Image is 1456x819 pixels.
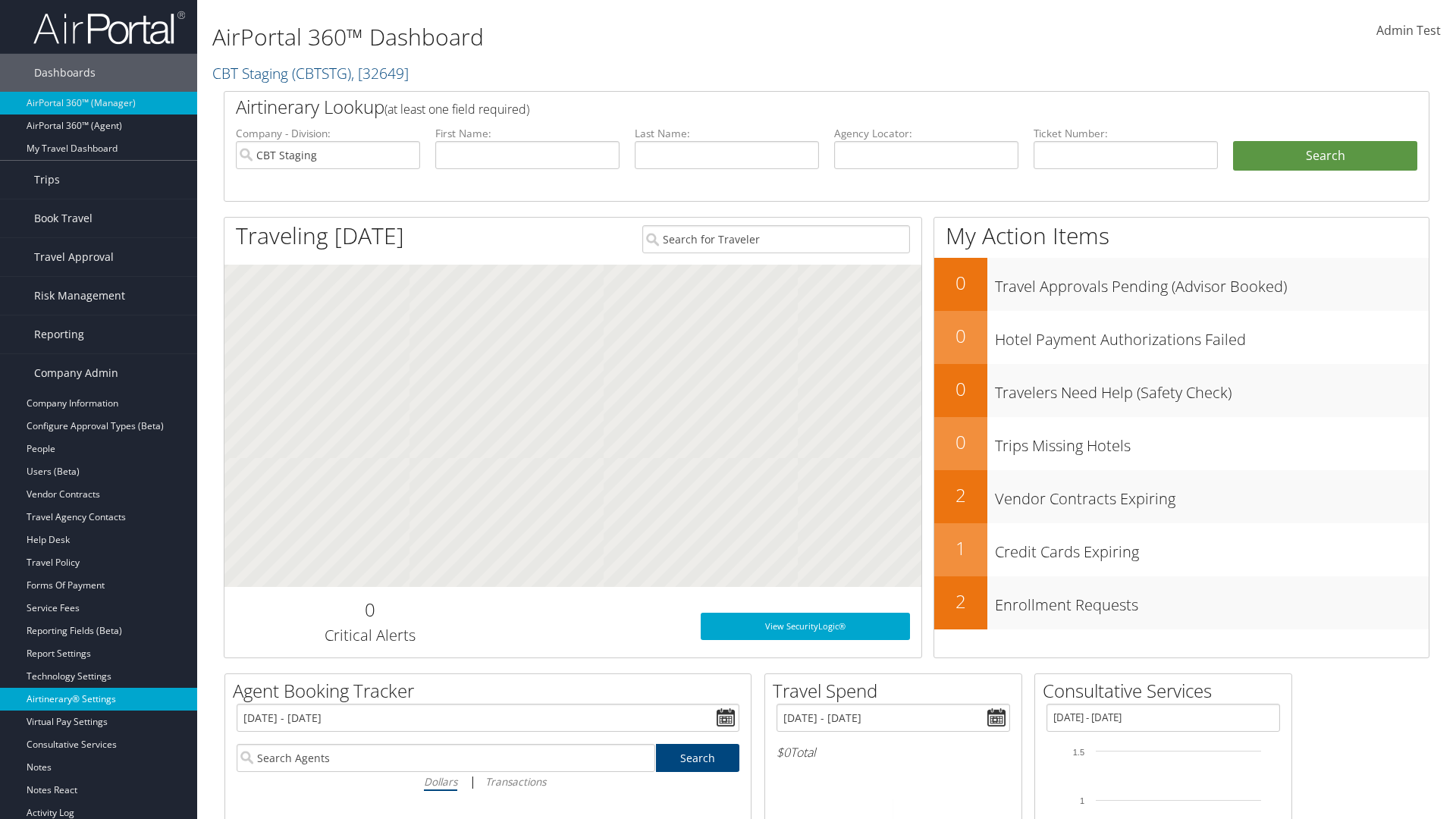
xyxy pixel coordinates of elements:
[33,10,185,45] img: airportal-logo.png
[34,354,118,392] span: Company Admin
[233,678,751,704] h2: Agent Booking Tracker
[1034,126,1218,141] label: Ticket Number:
[995,375,1429,403] h3: Travelers Need Help (Safety Check)
[995,587,1429,616] h3: Enrollment Requests
[236,220,404,252] h1: Traveling [DATE]
[212,63,409,83] a: CBT Staging
[642,225,910,253] input: Search for Traveler
[351,63,409,83] span: , [ 32649 ]
[236,94,1317,120] h2: Airtinerary Lookup
[995,534,1429,563] h3: Credit Cards Expiring
[934,429,987,455] h2: 0
[995,481,1429,510] h3: Vendor Contracts Expiring
[934,523,1429,576] a: 1Credit Cards Expiring
[1080,796,1084,805] tspan: 1
[934,482,987,508] h2: 2
[934,311,1429,364] a: 0Hotel Payment Authorizations Failed
[236,625,504,646] h3: Critical Alerts
[1073,748,1084,757] tspan: 1.5
[656,744,740,772] a: Search
[236,597,504,623] h2: 0
[934,588,987,614] h2: 2
[435,126,620,141] label: First Name:
[934,323,987,349] h2: 0
[934,417,1429,470] a: 0Trips Missing Hotels
[1376,8,1441,55] a: Admin Test
[1376,22,1441,39] span: Admin Test
[34,54,96,92] span: Dashboards
[934,535,987,561] h2: 1
[212,21,1031,53] h1: AirPortal 360™ Dashboard
[934,470,1429,523] a: 2Vendor Contracts Expiring
[384,101,529,118] span: (at least one field required)
[236,126,420,141] label: Company - Division:
[292,63,351,83] span: ( CBTSTG )
[237,772,739,791] div: |
[934,376,987,402] h2: 0
[777,744,790,761] span: $0
[934,258,1429,311] a: 0Travel Approvals Pending (Advisor Booked)
[1233,141,1417,171] button: Search
[934,270,987,296] h2: 0
[424,774,457,789] i: Dollars
[34,315,84,353] span: Reporting
[34,199,93,237] span: Book Travel
[995,268,1429,297] h3: Travel Approvals Pending (Advisor Booked)
[34,238,114,276] span: Travel Approval
[34,161,60,199] span: Trips
[237,744,655,772] input: Search Agents
[934,576,1429,629] a: 2Enrollment Requests
[635,126,819,141] label: Last Name:
[934,220,1429,252] h1: My Action Items
[834,126,1018,141] label: Agency Locator:
[1043,678,1291,704] h2: Consultative Services
[777,744,1010,761] h6: Total
[934,364,1429,417] a: 0Travelers Need Help (Safety Check)
[34,277,125,315] span: Risk Management
[773,678,1021,704] h2: Travel Spend
[485,774,546,789] i: Transactions
[995,322,1429,350] h3: Hotel Payment Authorizations Failed
[701,613,910,640] a: View SecurityLogic®
[995,428,1429,457] h3: Trips Missing Hotels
